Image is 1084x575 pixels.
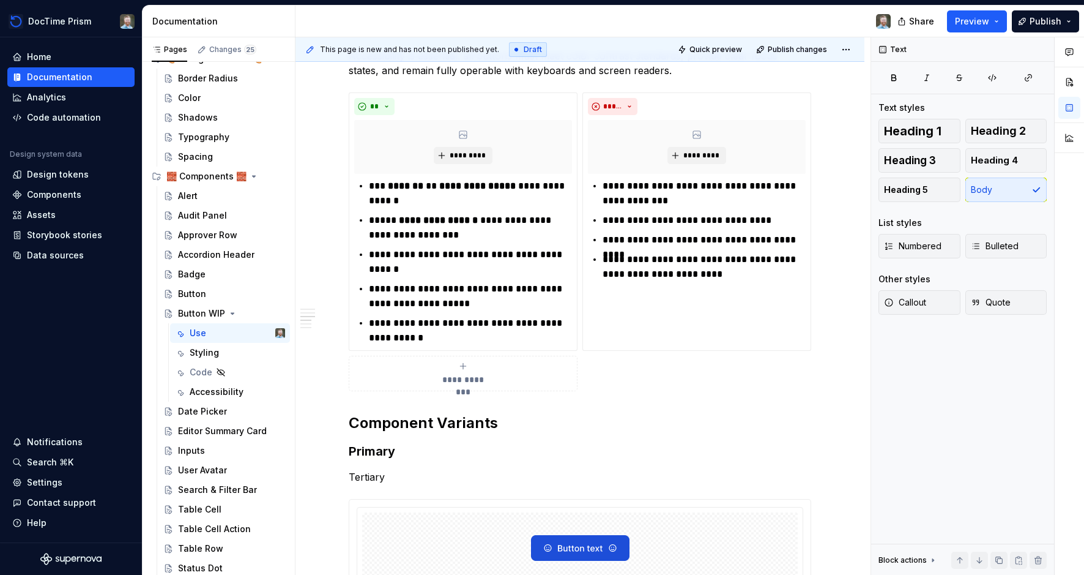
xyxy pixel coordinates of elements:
div: Search ⌘K [27,456,73,468]
span: Heading 2 [971,125,1026,137]
div: List styles [878,217,922,229]
a: UseJeff [170,323,290,343]
button: Contact support [7,493,135,513]
div: Button [178,288,206,300]
div: Color [178,92,201,104]
a: Alert [158,186,290,206]
a: Editor Summary Card [158,421,290,441]
div: Block actions [878,552,938,569]
div: Table Cell Action [178,523,251,535]
svg: Supernova Logo [40,553,102,565]
div: Notifications [27,436,83,448]
span: Draft [524,45,542,54]
h2: Component Variants [349,413,811,433]
div: Table Row [178,543,223,555]
img: Jeff [120,14,135,29]
div: Table Cell [178,503,221,516]
span: Quote [971,296,1011,309]
a: Styling [170,343,290,363]
button: Notifications [7,432,135,452]
span: Publish [1030,15,1061,28]
div: Date Picker [178,405,227,418]
a: Home [7,47,135,67]
a: User Avatar [158,460,290,480]
button: Quote [965,290,1047,315]
div: Alert [178,190,198,202]
span: Numbered [884,240,941,252]
div: Settings [27,476,62,489]
div: Documentation [152,15,290,28]
div: Typography [178,131,229,143]
a: Audit Panel [158,206,290,225]
div: 🧱 Components 🧱 [166,170,247,182]
button: Quick preview [674,41,748,58]
a: Accordion Header [158,245,290,265]
span: Heading 5 [884,184,928,196]
button: Help [7,513,135,533]
button: Search ⌘K [7,453,135,472]
button: DocTime PrismJeff [2,8,139,34]
div: Documentation [27,71,92,83]
a: Code [170,363,290,382]
div: Data sources [27,249,84,261]
span: Bulleted [971,240,1019,252]
button: Heading 3 [878,148,960,173]
div: Spacing [178,151,213,163]
span: 25 [244,45,256,54]
button: Callout [878,290,960,315]
button: Heading 1 [878,119,960,143]
a: Code automation [7,108,135,127]
span: Heading 4 [971,154,1018,167]
div: DocTime Prism [28,15,91,28]
div: Components [27,189,81,201]
a: Search & Filter Bar [158,480,290,500]
a: Analytics [7,88,135,107]
button: Publish changes [752,41,833,58]
span: Heading 3 [884,154,936,167]
img: Jeff [876,14,891,29]
a: Border Radius [158,69,290,88]
div: Editor Summary Card [178,425,267,437]
a: Badge [158,265,290,284]
button: Publish [1012,10,1079,32]
button: Numbered [878,234,960,258]
div: Code [190,366,212,378]
div: Shadows [178,111,218,124]
div: Assets [27,209,56,221]
div: Button WIP [178,307,225,320]
div: Accordion Header [178,249,254,261]
span: Quick preview [689,45,742,54]
button: Heading 5 [878,178,960,202]
button: Bulleted [965,234,1047,258]
a: Button WIP [158,304,290,323]
a: Inputs [158,441,290,460]
div: Use [190,327,206,339]
div: Audit Panel [178,209,227,222]
img: 90418a54-4231-473e-b32d-b3dd03b28af1.png [9,14,23,29]
a: Approver Row [158,225,290,245]
span: Publish changes [768,45,827,54]
div: Analytics [27,91,66,103]
div: Inputs [178,445,205,457]
a: Spacing [158,147,290,167]
div: Pages [152,45,187,54]
div: Border Radius [178,72,238,85]
div: Search & Filter Bar [178,484,257,496]
div: Other styles [878,273,930,285]
a: Settings [7,473,135,492]
span: Callout [884,296,926,309]
span: Share [909,15,934,28]
div: Changes [209,45,256,54]
div: Accessibility [190,386,243,398]
div: Approver Row [178,229,237,241]
span: Preview [955,15,989,28]
a: Components [7,185,135,205]
div: Storybook stories [27,229,102,241]
a: Typography [158,127,290,147]
img: Jeff [275,328,285,338]
span: This page is new and has not been published yet. [320,45,499,54]
a: Date Picker [158,402,290,421]
a: Storybook stories [7,225,135,245]
a: Accessibility [170,382,290,402]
